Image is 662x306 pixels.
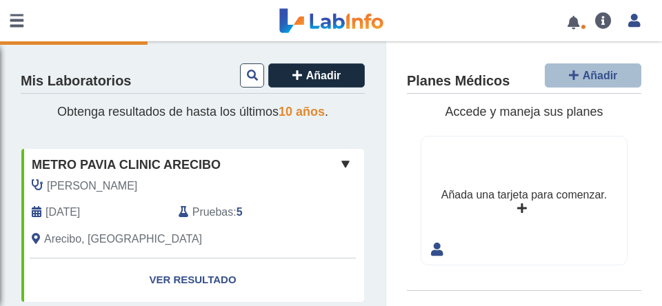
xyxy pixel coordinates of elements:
span: Añadir [583,70,618,81]
b: 5 [237,206,243,218]
iframe: Help widget launcher [539,252,647,291]
div: : [168,204,315,221]
span: Pruebas [192,204,233,221]
span: Metro Pavia Clinic Arecibo [32,156,221,174]
button: Añadir [268,63,365,88]
span: Arecibo, PR [44,231,202,247]
button: Añadir [545,63,641,88]
div: Añada una tarjeta para comenzar. [441,187,607,203]
a: Ver Resultado [21,258,364,302]
span: 10 años [279,105,325,119]
span: Melero Rosa, Luis [47,178,137,194]
span: Accede y maneja sus planes [445,105,603,119]
span: Obtenga resultados de hasta los últimos . [57,105,328,119]
span: Añadir [306,70,341,81]
span: 2025-09-11 [46,204,80,221]
h4: Mis Laboratorios [21,73,131,90]
h4: Planes Médicos [407,73,510,90]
